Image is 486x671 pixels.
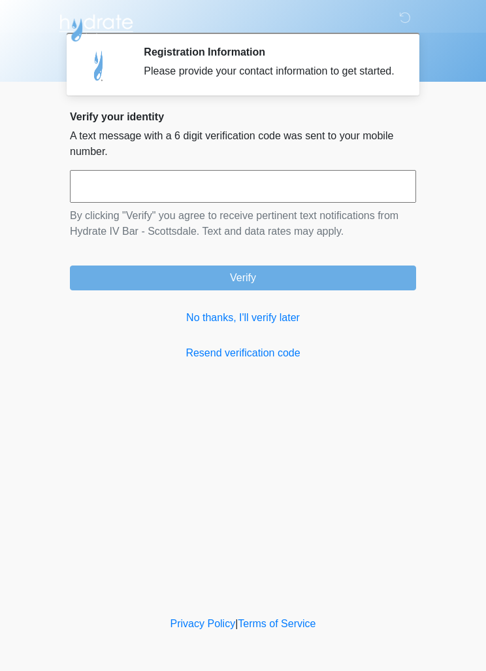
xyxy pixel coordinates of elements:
a: | [235,618,238,629]
h2: Verify your identity [70,111,416,123]
div: Please provide your contact information to get started. [144,63,397,79]
button: Verify [70,266,416,290]
a: Resend verification code [70,345,416,361]
p: A text message with a 6 digit verification code was sent to your mobile number. [70,128,416,160]
img: Hydrate IV Bar - Scottsdale Logo [57,10,135,43]
img: Agent Avatar [80,46,119,85]
p: By clicking "Verify" you agree to receive pertinent text notifications from Hydrate IV Bar - Scot... [70,208,416,239]
a: Privacy Policy [170,618,236,629]
a: No thanks, I'll verify later [70,310,416,326]
a: Terms of Service [238,618,316,629]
